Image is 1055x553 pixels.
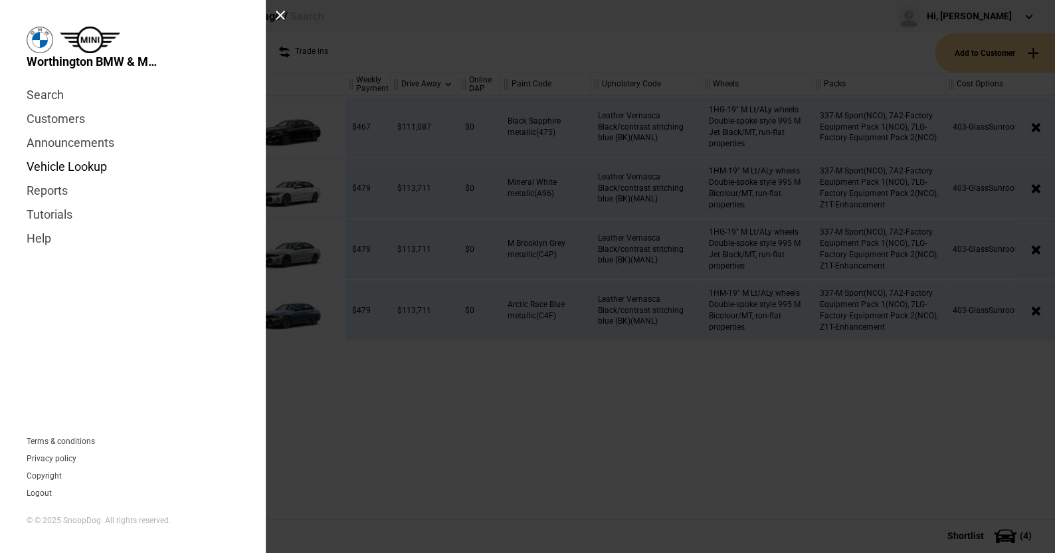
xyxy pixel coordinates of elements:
[27,27,53,53] img: bmw.png
[27,179,239,203] a: Reports
[27,437,95,445] a: Terms & conditions
[27,455,76,463] a: Privacy policy
[27,227,239,251] a: Help
[27,131,239,155] a: Announcements
[27,107,239,131] a: Customers
[27,515,239,526] div: © © 2025 SnoopDog. All rights reserved.
[27,83,239,107] a: Search
[27,203,239,227] a: Tutorials
[27,489,52,497] button: Logout
[27,155,239,179] a: Vehicle Lookup
[27,53,159,70] span: Worthington BMW & MINI Garage
[27,472,62,480] a: Copyright
[60,27,120,53] img: mini.png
